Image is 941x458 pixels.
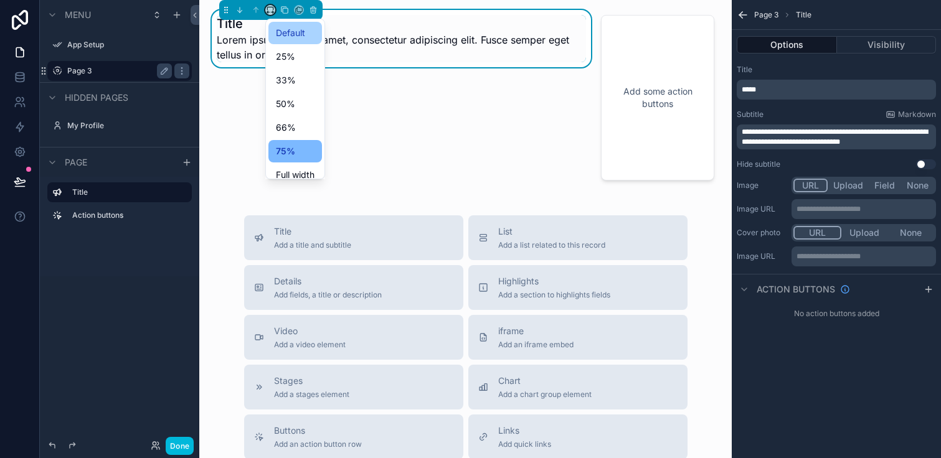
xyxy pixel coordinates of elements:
[276,144,295,159] span: 75%
[276,49,295,64] span: 25%
[276,96,295,111] span: 50%
[276,120,296,135] span: 66%
[276,26,305,40] span: Default
[276,73,296,88] span: 33%
[276,167,314,182] span: Full width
